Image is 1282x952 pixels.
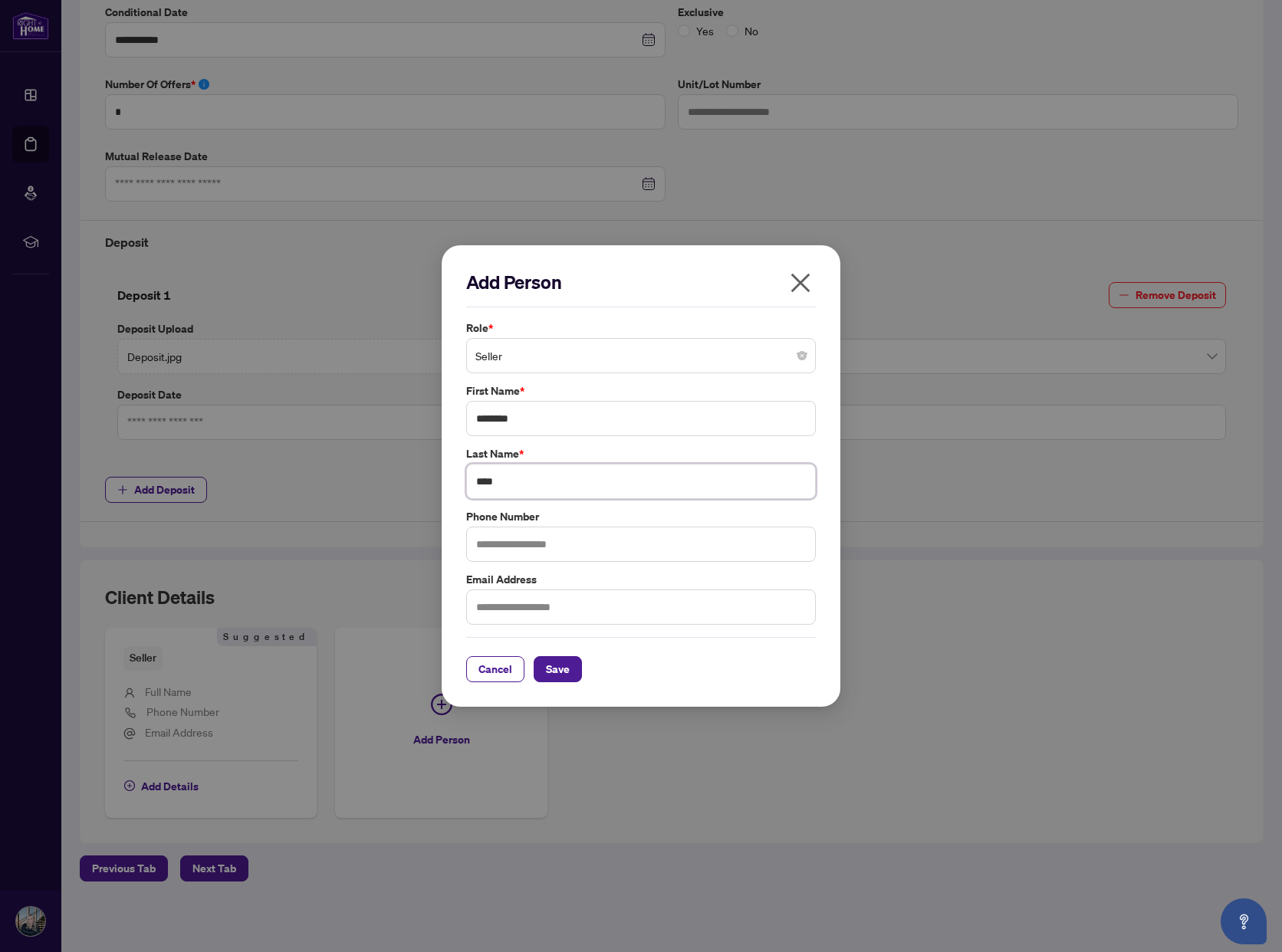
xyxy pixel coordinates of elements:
label: Email Address [466,571,816,588]
span: close [788,271,813,295]
button: Save [534,656,582,682]
span: Save [546,657,570,681]
span: Seller [475,341,807,370]
label: Phone Number [466,508,816,525]
label: First Name [466,382,816,399]
h2: Add Person [466,270,816,294]
label: Role [466,320,816,336]
button: Open asap [1221,898,1267,944]
span: Cancel [478,657,512,681]
button: Cancel [466,656,524,682]
label: Last Name [466,445,816,462]
span: close-circle [797,351,807,360]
